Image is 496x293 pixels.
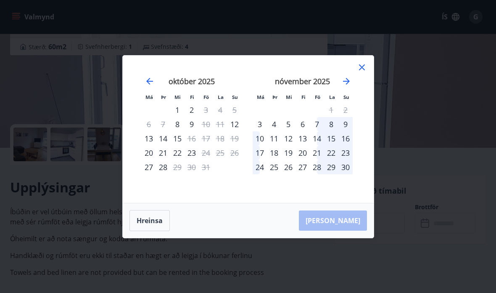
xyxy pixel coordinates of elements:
[338,117,353,131] td: Choose sunnudagur, 9. nóvember 2025 as your check-in date. It’s available.
[281,131,295,146] div: 12
[281,117,295,131] div: 5
[301,94,306,100] small: Fi
[199,103,213,117] td: Not available. föstudagur, 3. október 2025
[199,160,213,174] td: Not available. föstudagur, 31. október 2025
[185,103,199,117] div: 2
[142,117,156,131] td: Not available. mánudagur, 6. október 2025
[170,103,185,117] td: Choose miðvikudagur, 1. október 2025 as your check-in date. It’s available.
[267,160,281,174] div: 25
[227,117,242,131] td: Choose sunnudagur, 12. október 2025 as your check-in date. It’s available.
[227,131,242,146] td: Not available. sunnudagur, 19. október 2025
[253,117,267,131] td: Choose mánudagur, 3. nóvember 2025 as your check-in date. It’s available.
[145,76,155,86] div: Move backward to switch to the previous month.
[199,117,213,131] div: Aðeins útritun í boði
[272,94,277,100] small: Þr
[267,131,281,146] td: Choose þriðjudagur, 11. nóvember 2025 as your check-in date. It’s available.
[170,103,185,117] div: 1
[133,66,364,193] div: Calendar
[267,131,281,146] div: 11
[161,94,166,100] small: Þr
[190,94,194,100] small: Fi
[324,131,338,146] td: Choose laugardagur, 15. nóvember 2025 as your check-in date. It’s available.
[170,131,185,146] div: 15
[281,146,295,160] div: 19
[281,117,295,131] td: Choose miðvikudagur, 5. nóvember 2025 as your check-in date. It’s available.
[185,117,199,131] td: Choose fimmtudagur, 9. október 2025 as your check-in date. It’s available.
[338,131,353,146] div: 16
[199,103,213,117] div: Aðeins útritun í boði
[338,160,353,174] td: Choose sunnudagur, 30. nóvember 2025 as your check-in date. It’s available.
[310,160,324,174] div: 28
[338,103,353,117] td: Not available. sunnudagur, 2. nóvember 2025
[324,117,338,131] div: 8
[267,146,281,160] td: Choose þriðjudagur, 18. nóvember 2025 as your check-in date. It’s available.
[281,160,295,174] td: Choose miðvikudagur, 26. nóvember 2025 as your check-in date. It’s available.
[324,160,338,174] div: 29
[324,146,338,160] div: 22
[310,146,324,160] td: Choose föstudagur, 21. nóvember 2025 as your check-in date. It’s available.
[295,146,310,160] div: 20
[185,146,199,160] td: Choose fimmtudagur, 23. október 2025 as your check-in date. It’s available.
[145,94,153,100] small: Má
[156,146,170,160] div: 21
[170,146,185,160] td: Choose miðvikudagur, 22. október 2025 as your check-in date. It’s available.
[338,117,353,131] div: 9
[253,160,267,174] div: 24
[275,76,330,86] strong: nóvember 2025
[338,146,353,160] td: Choose sunnudagur, 23. nóvember 2025 as your check-in date. It’s available.
[218,94,224,100] small: La
[253,131,267,146] td: Choose mánudagur, 10. nóvember 2025 as your check-in date. It’s available.
[142,160,156,174] td: Choose mánudagur, 27. október 2025 as your check-in date. It’s available.
[213,131,227,146] td: Not available. laugardagur, 18. október 2025
[170,160,185,174] td: Not available. miðvikudagur, 29. október 2025
[324,146,338,160] td: Choose laugardagur, 22. nóvember 2025 as your check-in date. It’s available.
[156,146,170,160] td: Choose þriðjudagur, 21. október 2025 as your check-in date. It’s available.
[174,94,181,100] small: Mi
[170,160,185,174] div: Aðeins útritun í boði
[185,131,199,146] td: Not available. fimmtudagur, 16. október 2025
[295,160,310,174] td: Choose fimmtudagur, 27. nóvember 2025 as your check-in date. It’s available.
[267,160,281,174] td: Choose þriðjudagur, 25. nóvember 2025 as your check-in date. It’s available.
[338,160,353,174] div: 30
[281,146,295,160] td: Choose miðvikudagur, 19. nóvember 2025 as your check-in date. It’s available.
[227,146,242,160] td: Not available. sunnudagur, 26. október 2025
[253,146,267,160] div: 17
[156,117,170,131] td: Not available. þriðjudagur, 7. október 2025
[199,131,213,146] td: Not available. föstudagur, 17. október 2025
[253,160,267,174] td: Choose mánudagur, 24. nóvember 2025 as your check-in date. It’s available.
[257,94,264,100] small: Má
[310,146,324,160] div: 21
[129,210,170,231] button: Hreinsa
[142,131,156,146] td: Choose mánudagur, 13. október 2025 as your check-in date. It’s available.
[295,131,310,146] div: 13
[156,160,170,174] td: Choose þriðjudagur, 28. október 2025 as your check-in date. It’s available.
[142,146,156,160] td: Choose mánudagur, 20. október 2025 as your check-in date. It’s available.
[156,131,170,146] td: Choose þriðjudagur, 14. október 2025 as your check-in date. It’s available.
[329,94,335,100] small: La
[281,160,295,174] div: 26
[185,131,199,146] div: Aðeins útritun í boði
[343,94,349,100] small: Su
[227,117,242,131] div: Aðeins innritun í boði
[185,146,199,160] div: 23
[310,160,324,174] td: Choose föstudagur, 28. nóvember 2025 as your check-in date. It’s available.
[203,94,209,100] small: Fö
[213,146,227,160] td: Not available. laugardagur, 25. október 2025
[310,131,324,146] td: Choose föstudagur, 14. nóvember 2025 as your check-in date. It’s available.
[227,103,242,117] td: Not available. sunnudagur, 5. október 2025
[295,146,310,160] td: Choose fimmtudagur, 20. nóvember 2025 as your check-in date. It’s available.
[142,146,156,160] div: Aðeins innritun í boði
[324,117,338,131] td: Choose laugardagur, 8. nóvember 2025 as your check-in date. It’s available.
[253,131,267,146] div: 10
[295,131,310,146] td: Choose fimmtudagur, 13. nóvember 2025 as your check-in date. It’s available.
[170,131,185,146] td: Choose miðvikudagur, 15. október 2025 as your check-in date. It’s available.
[169,76,215,86] strong: október 2025
[267,117,281,131] div: 4
[185,103,199,117] td: Choose fimmtudagur, 2. október 2025 as your check-in date. It’s available.
[199,117,213,131] td: Not available. föstudagur, 10. október 2025
[213,117,227,131] td: Not available. laugardagur, 11. október 2025
[310,117,324,131] div: 7
[156,160,170,174] div: 28
[142,160,156,174] div: Aðeins innritun í boði
[185,117,199,131] div: 9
